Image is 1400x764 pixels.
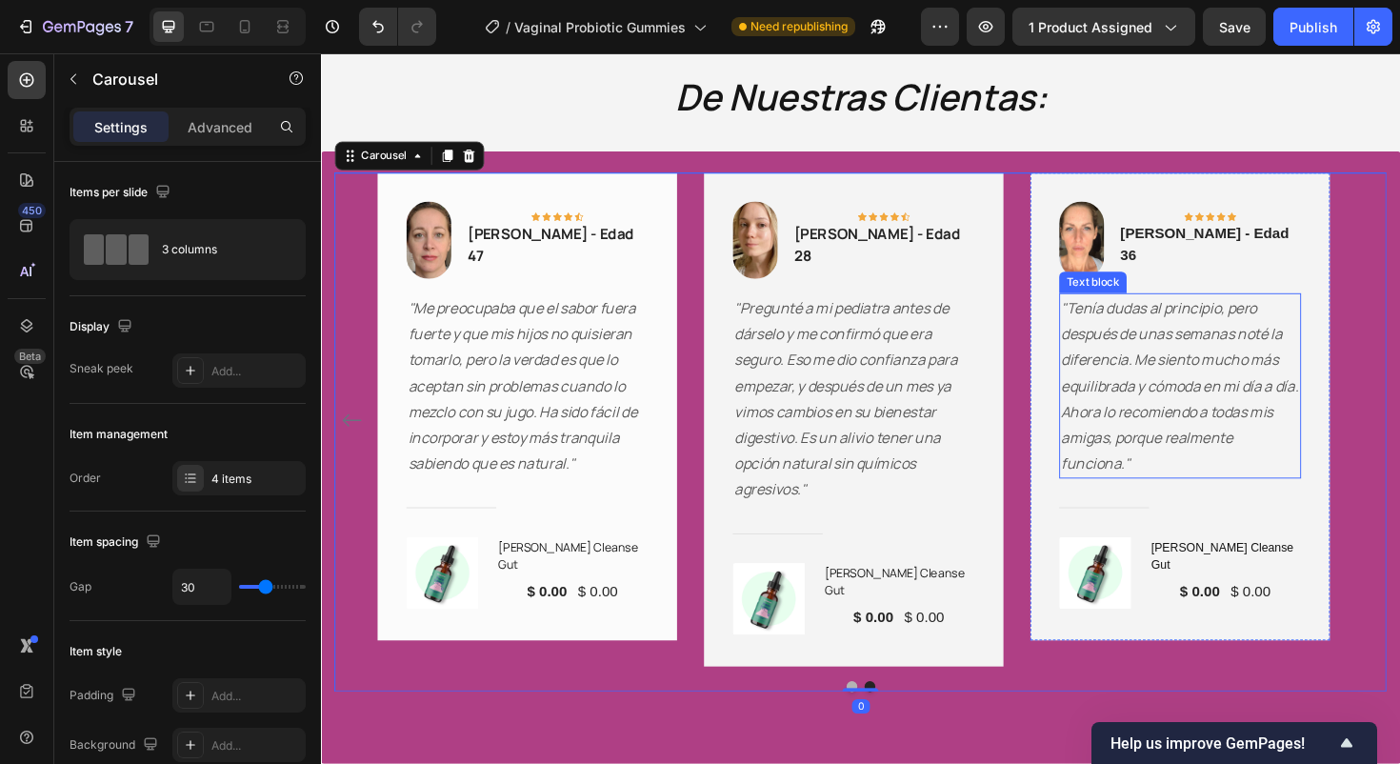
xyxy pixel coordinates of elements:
[1029,17,1152,37] span: 1 product assigned
[1110,734,1335,753] span: Help us improve GemPages!
[506,17,510,37] span: /
[1290,17,1337,37] div: Publish
[92,68,254,90] p: Carousel
[531,540,692,581] h1: [PERSON_NAME] Cleanse Gut
[1012,8,1195,46] button: 1 product assigned
[436,254,692,477] div: Rich Text Editor. Editing area: main
[188,117,252,137] p: Advanced
[436,157,484,239] img: Alt Image
[18,203,46,218] div: 450
[514,17,686,37] span: Vaginal Probiotic Gummies
[908,557,953,584] div: $ 0.00
[162,228,278,271] div: 3 columns
[70,314,136,340] div: Display
[125,15,133,38] p: 7
[211,363,301,380] div: Add...
[8,8,142,46] button: 7
[575,665,587,676] button: Dot
[562,585,608,612] div: $ 0.00
[556,665,568,676] button: Dot
[70,470,101,487] div: Order
[782,157,830,239] img: Alt Image
[70,683,140,709] div: Padding
[1110,732,1358,754] button: Show survey - Help us improve GemPages!
[94,117,148,137] p: Settings
[70,643,122,660] div: Item style
[70,360,133,377] div: Sneak peek
[616,585,662,612] div: $ 0.00
[1203,8,1266,46] button: Save
[359,8,436,46] div: Undo/Redo
[750,18,848,35] span: Need republishing
[70,530,165,555] div: Item spacing
[501,180,690,226] p: [PERSON_NAME] - Edad 28
[211,737,301,754] div: Add...
[70,426,168,443] div: Item management
[962,557,1008,584] div: $ 0.00
[877,513,1038,553] h1: [PERSON_NAME] Cleanse Gut
[38,100,94,117] div: Carousel
[14,349,46,364] div: Beta
[211,471,301,488] div: 4 items
[173,570,230,604] input: Auto
[562,684,581,699] div: 0
[847,180,1036,226] p: [PERSON_NAME] - Edad 36
[70,578,91,595] div: Gap
[70,733,162,758] div: Background
[1273,8,1353,46] button: Publish
[70,180,174,206] div: Items per slide
[211,688,301,705] div: Add...
[784,256,1036,449] p: "Tenía dudas al principio, pero después de unas semanas noté la diferencia. Me siento mucho más e...
[321,53,1400,764] iframe: Design area
[786,234,850,251] div: Text block
[438,259,674,472] i: "Pregunté a mi pediatra antes de dárselo y me confirmó que era seguro. Eso me dio confianza para ...
[1219,19,1250,35] span: Save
